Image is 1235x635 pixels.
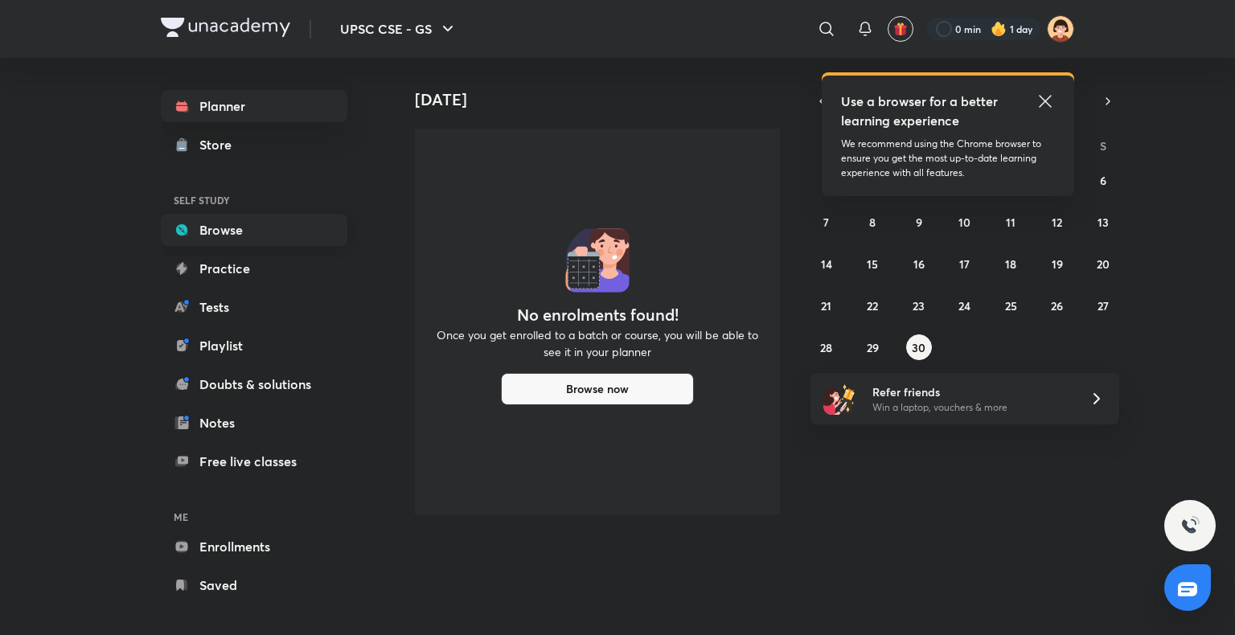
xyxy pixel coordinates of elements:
button: September 13, 2025 [1090,209,1116,235]
a: Practice [161,252,347,285]
button: September 14, 2025 [814,251,839,277]
button: September 10, 2025 [952,209,978,235]
button: Browse now [501,373,694,405]
img: streak [991,21,1007,37]
div: Store [199,135,241,154]
abbr: Saturday [1100,138,1106,154]
button: September 12, 2025 [1044,209,1070,235]
button: September 28, 2025 [814,334,839,360]
abbr: September 12, 2025 [1052,215,1062,230]
button: September 20, 2025 [1090,251,1116,277]
h6: ME [161,503,347,531]
button: September 26, 2025 [1044,293,1070,318]
button: September 18, 2025 [998,251,1024,277]
a: Company Logo [161,18,290,41]
button: September 30, 2025 [906,334,932,360]
button: September 27, 2025 [1090,293,1116,318]
img: No events [565,228,630,293]
img: Company Logo [161,18,290,37]
abbr: September 19, 2025 [1052,256,1063,272]
abbr: September 22, 2025 [867,298,878,313]
a: Store [161,129,347,161]
h6: Refer friends [872,383,1070,400]
abbr: September 21, 2025 [821,298,831,313]
abbr: September 20, 2025 [1097,256,1110,272]
button: September 9, 2025 [906,209,932,235]
abbr: September 29, 2025 [867,340,879,355]
abbr: September 7, 2025 [823,215,829,230]
a: Browse [161,214,347,246]
img: avatar [893,22,908,36]
abbr: September 11, 2025 [1006,215,1015,230]
abbr: September 10, 2025 [958,215,970,230]
button: September 8, 2025 [860,209,885,235]
button: September 11, 2025 [998,209,1024,235]
button: September 23, 2025 [906,293,932,318]
img: Karan Singh [1047,15,1074,43]
a: Playlist [161,330,347,362]
h4: No enrolments found! [517,305,679,325]
button: September 17, 2025 [952,251,978,277]
abbr: September 6, 2025 [1100,173,1106,188]
button: September 25, 2025 [998,293,1024,318]
abbr: September 24, 2025 [958,298,970,313]
button: September 16, 2025 [906,251,932,277]
a: Doubts & solutions [161,368,347,400]
abbr: September 18, 2025 [1005,256,1016,272]
button: September 19, 2025 [1044,251,1070,277]
button: September 21, 2025 [814,293,839,318]
button: UPSC CSE - GS [330,13,467,45]
a: Saved [161,569,347,601]
h5: Use a browser for a better learning experience [841,92,1001,130]
p: Once you get enrolled to a batch or course, you will be able to see it in your planner [434,326,761,360]
button: September 22, 2025 [860,293,885,318]
a: Tests [161,291,347,323]
abbr: September 15, 2025 [867,256,878,272]
abbr: September 8, 2025 [869,215,876,230]
a: Enrollments [161,531,347,563]
h6: SELF STUDY [161,186,347,214]
img: ttu [1180,516,1200,535]
abbr: September 26, 2025 [1051,298,1063,313]
p: We recommend using the Chrome browser to ensure you get the most up-to-date learning experience w... [841,137,1055,180]
button: September 24, 2025 [952,293,978,318]
abbr: September 28, 2025 [820,340,832,355]
button: avatar [888,16,913,42]
abbr: September 25, 2025 [1005,298,1017,313]
abbr: September 16, 2025 [913,256,925,272]
abbr: September 14, 2025 [821,256,832,272]
button: September 6, 2025 [1090,167,1116,193]
abbr: September 9, 2025 [916,215,922,230]
img: referral [823,383,855,415]
p: Win a laptop, vouchers & more [872,400,1070,415]
button: September 15, 2025 [860,251,885,277]
abbr: September 30, 2025 [912,340,925,355]
a: Planner [161,90,347,122]
abbr: September 13, 2025 [1098,215,1109,230]
button: September 29, 2025 [860,334,885,360]
h4: [DATE] [415,90,793,109]
abbr: September 17, 2025 [959,256,970,272]
button: September 7, 2025 [814,209,839,235]
a: Notes [161,407,347,439]
a: Free live classes [161,445,347,477]
abbr: September 27, 2025 [1098,298,1109,313]
abbr: September 23, 2025 [913,298,925,313]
